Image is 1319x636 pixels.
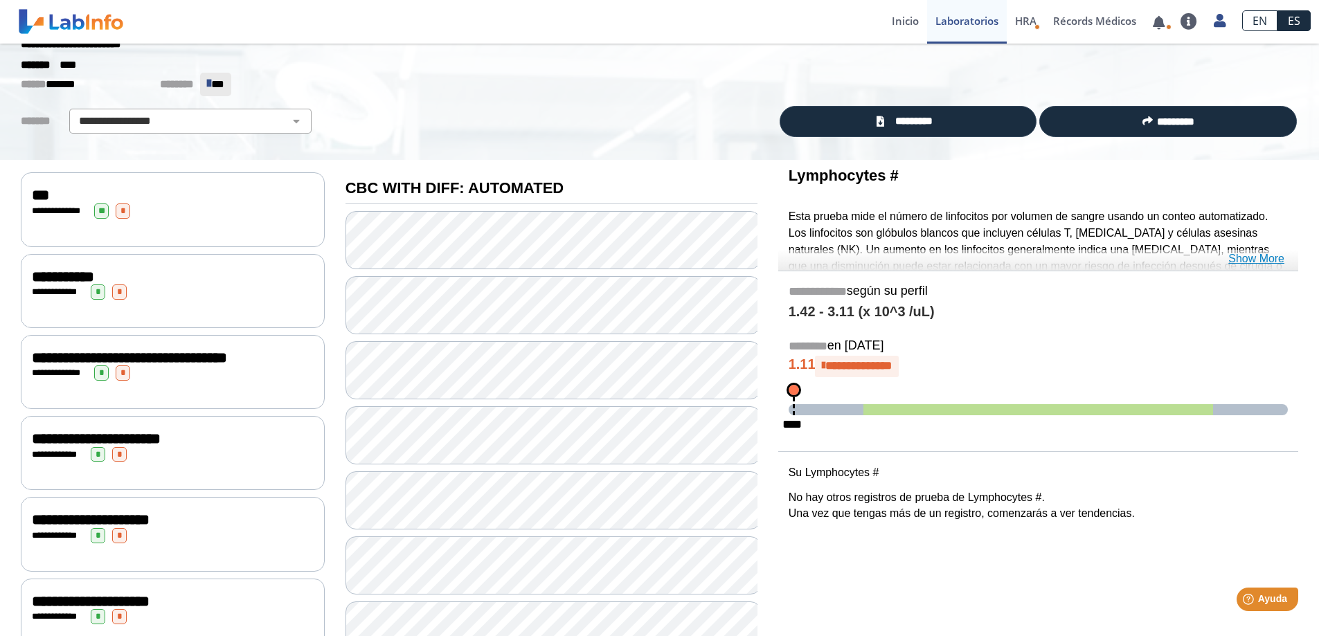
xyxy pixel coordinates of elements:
span: HRA [1015,14,1037,28]
p: Esta prueba mide el número de linfocitos por volumen de sangre usando un conteo automatizado. Los... [789,208,1288,291]
h4: 1.42 - 3.11 (x 10^3 /uL) [789,304,1288,320]
a: Show More [1228,251,1284,267]
a: ES [1277,10,1311,31]
iframe: Help widget launcher [1196,582,1304,621]
a: EN [1242,10,1277,31]
b: Lymphocytes # [789,167,899,184]
h5: según su perfil [789,284,1288,300]
h4: 1.11 [789,356,1288,376]
b: CBC WITH DIFF: AUTOMATED [346,179,564,197]
h5: en [DATE] [789,338,1288,354]
p: No hay otros registros de prueba de Lymphocytes #. Una vez que tengas más de un registro, comenza... [789,489,1288,523]
p: Su Lymphocytes # [789,464,1288,481]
